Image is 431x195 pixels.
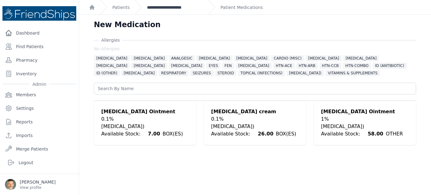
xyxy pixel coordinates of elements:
[190,70,213,76] span: SEIZURES
[2,143,76,155] a: Merge Patients
[238,70,285,76] span: TOPICAL (INFECTIONS)
[255,128,276,139] span: 26.00
[296,63,318,69] span: HTN-ARB
[211,115,296,123] div: 0.1%
[101,123,183,130] div: [MEDICAL_DATA])
[94,55,130,61] span: [MEDICAL_DATA]
[321,115,403,123] div: 1%
[2,68,76,80] a: Inventory
[101,115,183,123] div: 0.1%
[20,179,56,185] p: [PERSON_NAME]
[236,63,272,69] span: [MEDICAL_DATA]
[215,70,236,76] span: STEROID
[271,55,304,61] span: CARDIO (MISC)
[2,27,76,39] a: Dashboard
[220,4,263,10] a: Patient Medications
[159,70,189,76] span: RESPIRATORY
[234,55,270,61] span: [MEDICAL_DATA]
[321,123,403,130] div: [MEDICAL_DATA])
[365,128,386,139] span: 58.00
[287,70,324,76] span: [MEDICAL_DATA])
[321,108,403,115] div: [MEDICAL_DATA] Ointment
[20,185,56,190] p: View profile
[145,128,162,139] span: 7.00
[99,37,122,43] span: Allergies
[112,4,130,10] a: Patients
[30,81,49,87] span: Admin
[101,108,183,115] div: [MEDICAL_DATA] Ointment
[2,129,76,142] a: Imports
[325,70,380,76] span: VITAMINS & SUPPLEMENTS
[94,63,130,69] span: [MEDICAL_DATA]
[222,63,234,69] span: FEN
[320,63,341,69] span: HTN-CCB
[2,6,76,21] img: Medical Missions EMR
[5,156,74,169] a: Logout
[2,89,76,101] a: Members
[131,63,167,69] span: [MEDICAL_DATA]
[94,46,120,52] span: No Allergies
[321,130,403,138] div: Available Stock: OTHER
[2,116,76,128] a: Reports
[121,70,157,76] span: [MEDICAL_DATA]
[196,55,232,61] span: [MEDICAL_DATA]
[211,123,296,130] div: [MEDICAL_DATA])
[94,83,416,94] input: Search By Name
[131,55,167,61] span: [MEDICAL_DATA]
[94,20,161,30] h1: New Medication
[2,102,76,114] a: Settings
[2,40,76,53] a: Find Patients
[206,63,220,69] span: EYES
[343,63,371,69] span: HTN-COMBO
[169,63,205,69] span: [MEDICAL_DATA]
[101,130,183,138] div: Available Stock: BOX(ES)
[5,179,74,190] a: [PERSON_NAME] View profile
[2,54,76,66] a: Pharmacy
[211,108,296,115] div: [MEDICAL_DATA] cream
[94,70,120,76] span: ID (OTHER)
[306,55,341,61] span: [MEDICAL_DATA]
[169,55,195,61] span: ANALGESIC
[373,63,407,69] span: ID (ANTIBIOTIC)
[273,63,295,69] span: HTN-ACE
[211,130,296,138] div: Available Stock: BOX(ES)
[343,55,379,61] span: [MEDICAL_DATA]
